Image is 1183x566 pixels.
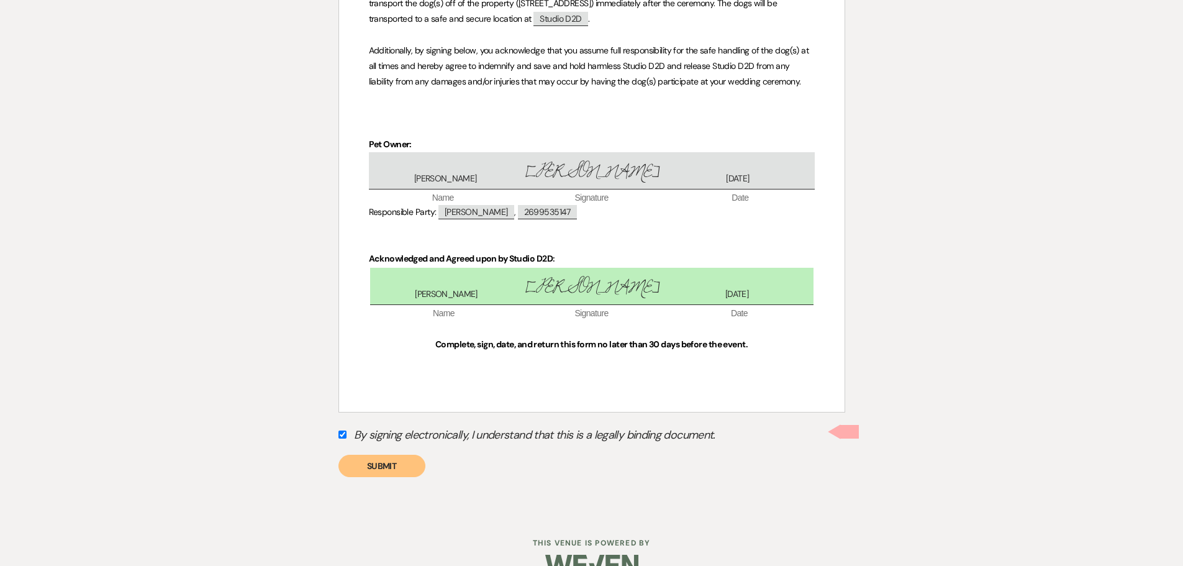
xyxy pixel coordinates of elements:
span: Signature [517,192,666,204]
strong: Pet Owner: [369,139,412,150]
span: [DATE] [664,288,810,301]
span: Name [369,192,517,204]
span: Date [666,192,814,204]
span: [PERSON_NAME] [374,288,519,301]
span: Signature [518,308,666,320]
span: Responsible Party: [369,206,437,217]
strong: Acknowledged and Agreed upon by Studio D2D [369,253,553,264]
span: [PERSON_NAME] [519,158,664,185]
span: Additionally, by signing below, you acknowledge that you assume full responsibility for the safe ... [369,45,811,87]
span: 2699535147 [518,205,577,219]
input: By signing electronically, I understand that this is a legally binding document. [338,431,347,439]
p: , [369,204,815,220]
span: Name [370,308,518,320]
span: [PERSON_NAME] [519,274,664,301]
label: By signing electronically, I understand that this is a legally binding document. [338,425,845,449]
button: Submit [338,455,425,477]
span: [DATE] [664,173,810,185]
span: [PERSON_NAME] [373,173,519,185]
span: Date [666,308,814,320]
span: [PERSON_NAME] [438,205,514,219]
span: Studio D2D [533,12,587,26]
strong: : [553,253,555,264]
strong: Complete, sign, date, and return this form no later than 30 days before the event. [435,339,748,350]
span: . [588,13,589,24]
